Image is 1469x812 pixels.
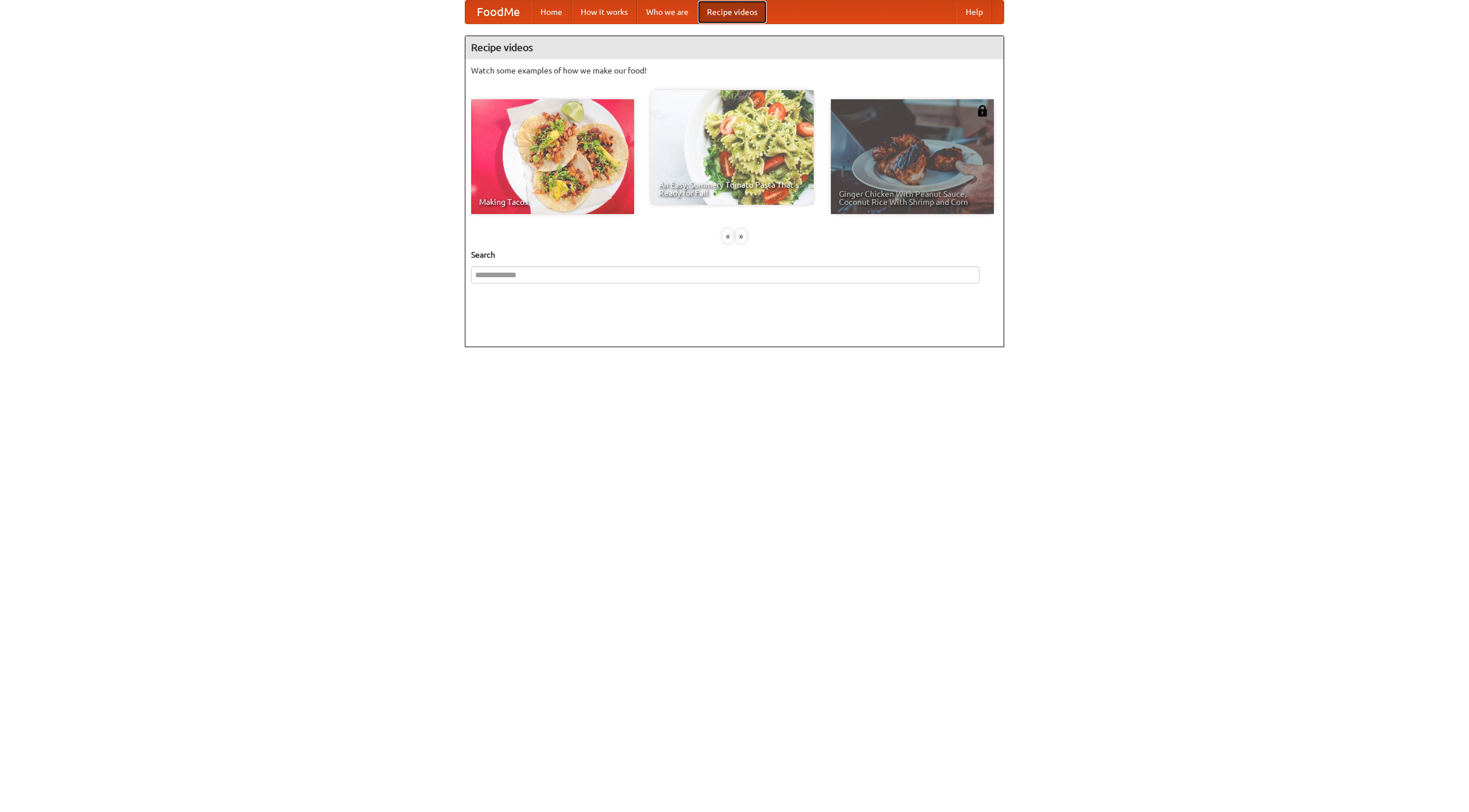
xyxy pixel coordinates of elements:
span: An Easy, Summery Tomato Pasta That's Ready for Fall [659,181,806,197]
div: « [722,229,733,243]
p: Watch some examples of how we make our food! [471,65,998,76]
a: Help [957,1,992,24]
a: Who we are [637,1,698,24]
span: Making Tacos [479,198,626,206]
h4: Recipe videos [465,36,1004,59]
a: An Easy, Summery Tomato Pasta That's Ready for Fall [651,90,814,205]
a: Making Tacos [471,99,634,214]
a: Recipe videos [698,1,767,24]
a: Home [531,1,572,24]
img: 483408.png [977,105,988,116]
h5: Search [471,249,998,261]
a: How it works [572,1,637,24]
a: FoodMe [465,1,531,24]
div: » [736,229,747,243]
